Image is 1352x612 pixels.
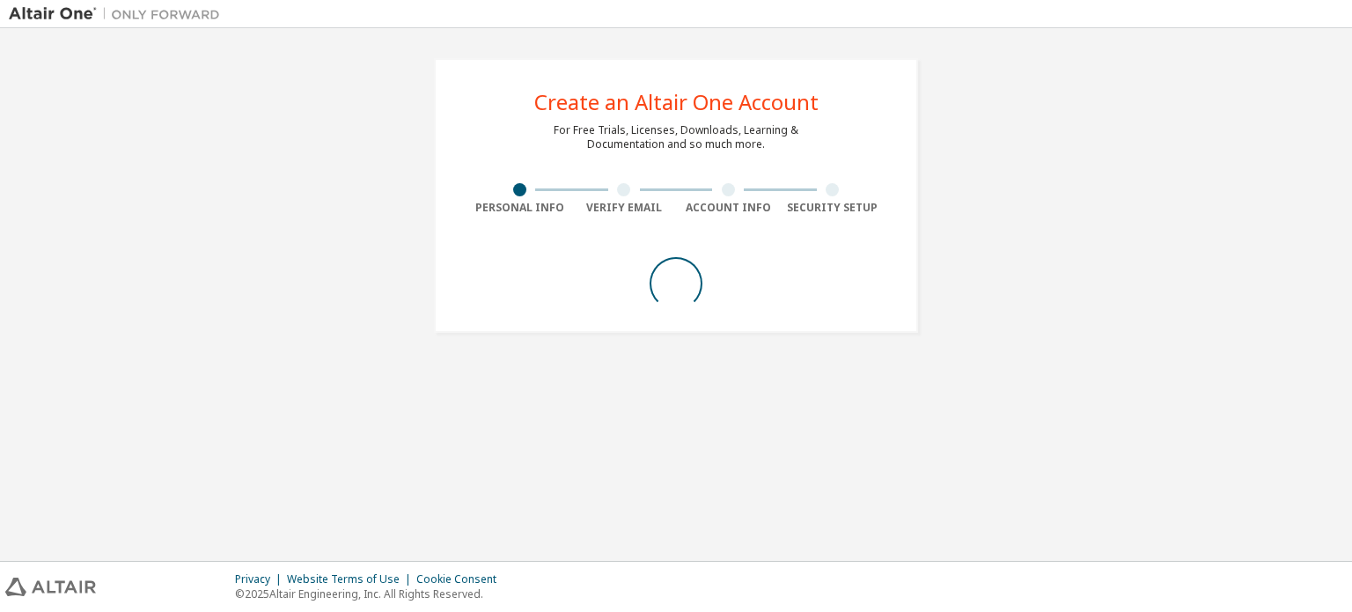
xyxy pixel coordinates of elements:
[467,201,572,215] div: Personal Info
[5,578,96,596] img: altair_logo.svg
[781,201,885,215] div: Security Setup
[676,201,781,215] div: Account Info
[9,5,229,23] img: Altair One
[235,572,287,586] div: Privacy
[554,123,798,151] div: For Free Trials, Licenses, Downloads, Learning & Documentation and so much more.
[287,572,416,586] div: Website Terms of Use
[235,586,507,601] p: © 2025 Altair Engineering, Inc. All Rights Reserved.
[534,92,819,113] div: Create an Altair One Account
[572,201,677,215] div: Verify Email
[416,572,507,586] div: Cookie Consent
